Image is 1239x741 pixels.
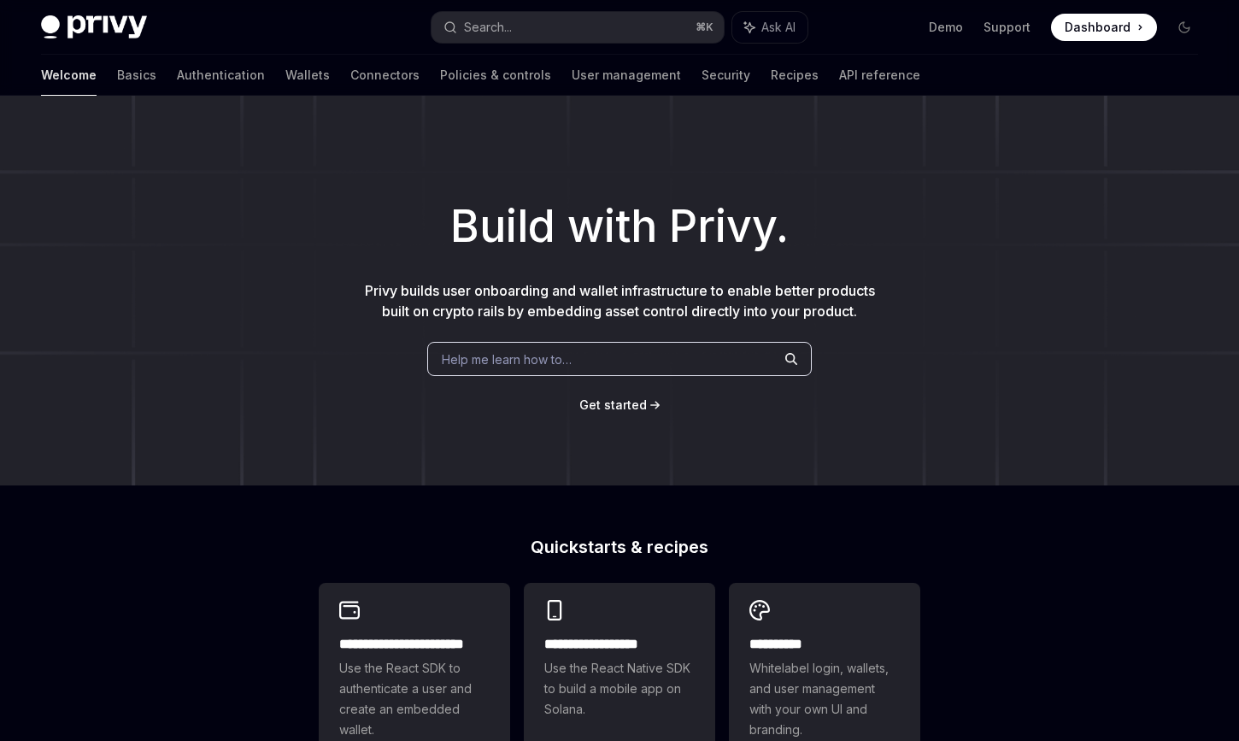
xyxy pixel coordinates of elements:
[696,21,713,34] span: ⌘ K
[749,658,900,740] span: Whitelabel login, wallets, and user management with your own UI and branding.
[702,55,750,96] a: Security
[442,350,572,368] span: Help me learn how to…
[27,193,1212,260] h1: Build with Privy.
[544,658,695,720] span: Use the React Native SDK to build a mobile app on Solana.
[339,658,490,740] span: Use the React SDK to authenticate a user and create an embedded wallet.
[41,15,147,39] img: dark logo
[579,397,647,412] span: Get started
[579,397,647,414] a: Get started
[432,12,725,43] button: Search...⌘K
[1171,14,1198,41] button: Toggle dark mode
[41,55,97,96] a: Welcome
[1065,19,1130,36] span: Dashboard
[350,55,420,96] a: Connectors
[732,12,807,43] button: Ask AI
[440,55,551,96] a: Policies & controls
[365,282,875,320] span: Privy builds user onboarding and wallet infrastructure to enable better products built on crypto ...
[761,19,796,36] span: Ask AI
[464,17,512,38] div: Search...
[984,19,1031,36] a: Support
[1051,14,1157,41] a: Dashboard
[117,55,156,96] a: Basics
[285,55,330,96] a: Wallets
[177,55,265,96] a: Authentication
[929,19,963,36] a: Demo
[572,55,681,96] a: User management
[771,55,819,96] a: Recipes
[839,55,920,96] a: API reference
[319,538,920,556] h2: Quickstarts & recipes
